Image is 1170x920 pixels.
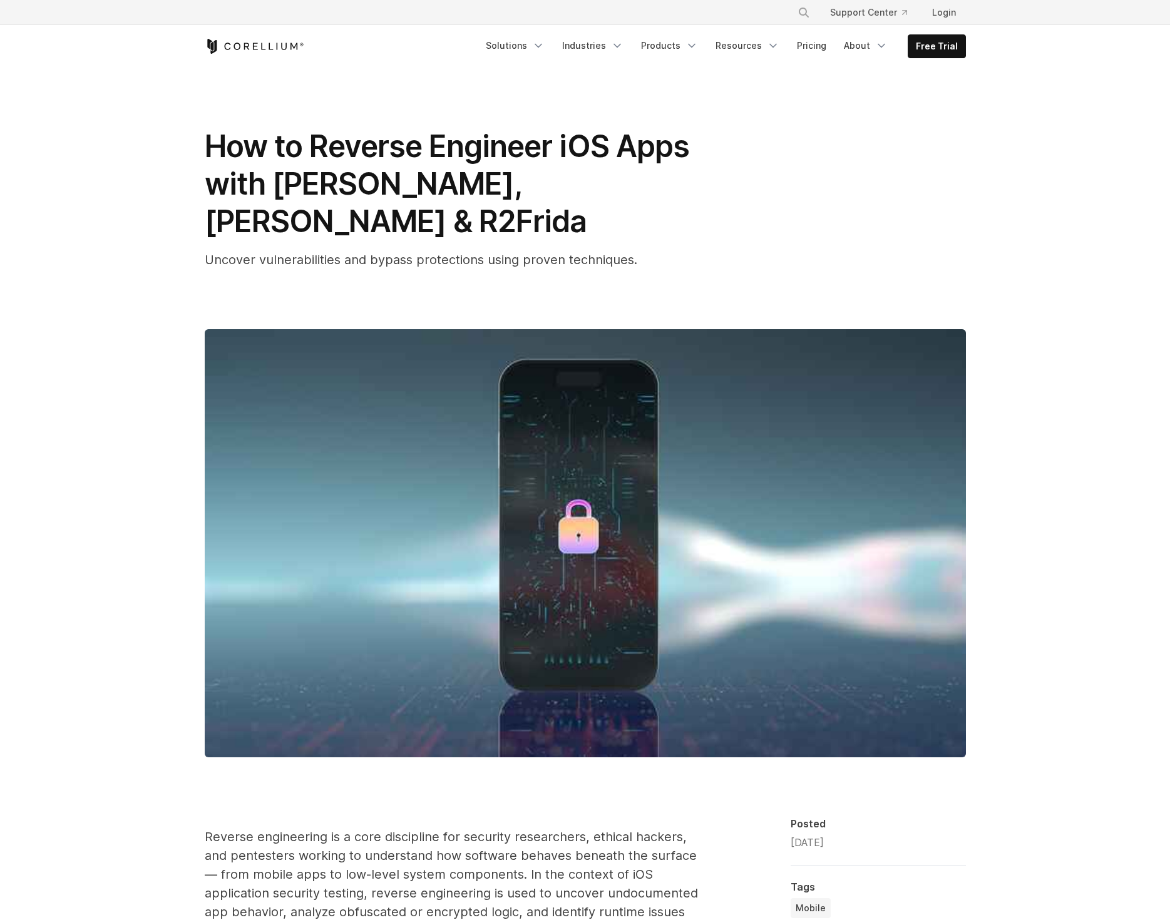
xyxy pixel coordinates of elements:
[922,1,966,24] a: Login
[555,34,631,57] a: Industries
[205,39,304,54] a: Corellium Home
[791,898,831,918] a: Mobile
[634,34,706,57] a: Products
[708,34,787,57] a: Resources
[836,34,895,57] a: About
[796,902,826,914] span: Mobile
[789,34,834,57] a: Pricing
[478,34,552,57] a: Solutions
[478,34,966,58] div: Navigation Menu
[791,836,824,849] span: [DATE]
[793,1,815,24] button: Search
[205,128,689,240] span: How to Reverse Engineer iOS Apps with [PERSON_NAME], [PERSON_NAME] & R2Frida
[205,252,637,267] span: Uncover vulnerabilities and bypass protections using proven techniques.
[791,817,966,830] div: Posted
[783,1,966,24] div: Navigation Menu
[820,1,917,24] a: Support Center
[908,35,965,58] a: Free Trial
[205,329,966,757] img: How to Reverse Engineer iOS Apps with Hopper, Ghidra & R2Frida
[791,881,966,893] div: Tags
